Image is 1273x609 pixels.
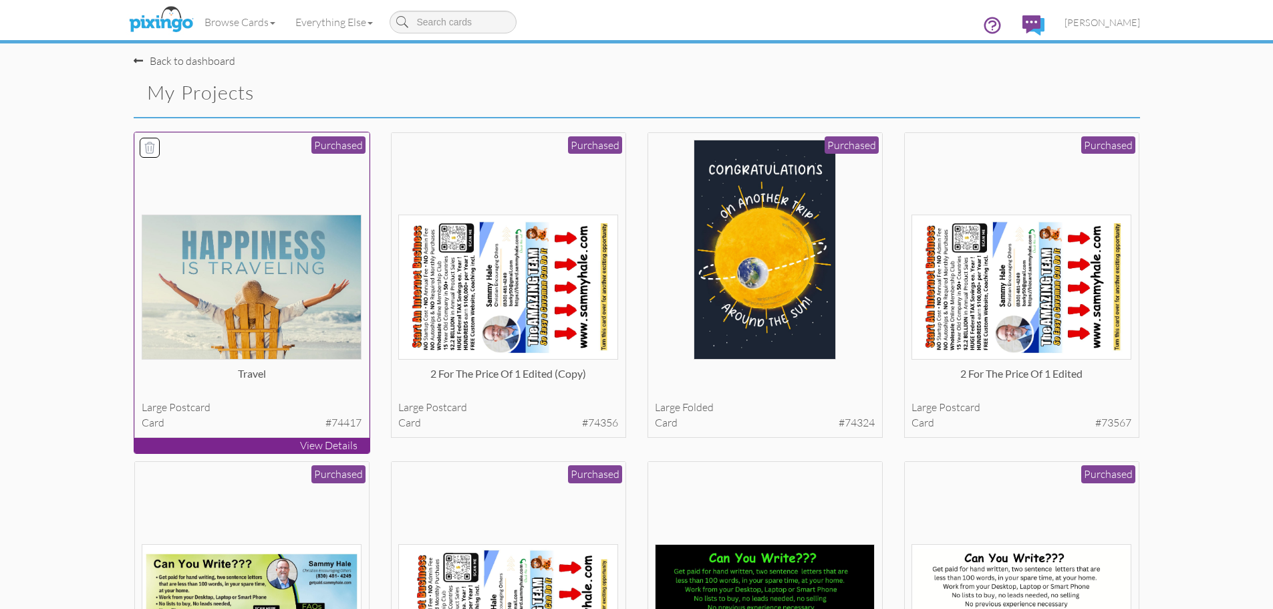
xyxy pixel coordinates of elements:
[311,465,366,483] div: Purchased
[285,5,383,39] a: Everything Else
[1095,415,1131,431] span: #73567
[839,415,875,431] span: #74324
[655,415,875,431] div: card
[142,415,362,431] div: card
[655,400,680,414] span: large
[568,465,622,483] div: Purchased
[134,54,235,68] a: Back to dashboard
[911,366,1131,393] div: 2 for the price of 1 Edited
[426,400,467,414] span: postcard
[398,215,618,360] img: 134310-1-1754032600956-3137f927de867156-qa.jpg
[1022,15,1044,35] img: comments.svg
[325,415,362,431] span: #74417
[911,415,1131,431] div: card
[398,415,618,431] div: card
[311,136,366,154] div: Purchased
[694,140,835,360] img: 134270-1-1753986105860-815808dca0a317e9-qa.jpg
[1081,136,1135,154] div: Purchased
[147,82,613,104] h2: My Projects
[582,415,618,431] span: #74356
[1081,465,1135,483] div: Purchased
[169,400,210,414] span: postcard
[682,400,714,414] span: folded
[142,400,167,414] span: large
[398,366,618,393] div: 2 for the price of 1 Edited (copy)
[911,400,937,414] span: large
[939,400,980,414] span: postcard
[142,215,362,360] img: 134496-1-1755628763923-be200074b8770390-qa.jpg
[390,11,517,33] input: Search cards
[194,5,285,39] a: Browse Cards
[911,215,1131,360] img: 132654-1-1750059628233-a76ee2414b8b54e9-qa.jpg
[825,136,879,154] div: Purchased
[398,400,424,414] span: large
[1054,5,1150,39] a: [PERSON_NAME]
[568,136,622,154] div: Purchased
[126,3,196,37] img: pixingo logo
[142,366,362,393] div: Travel
[1065,17,1140,28] span: [PERSON_NAME]
[134,438,370,453] p: View Details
